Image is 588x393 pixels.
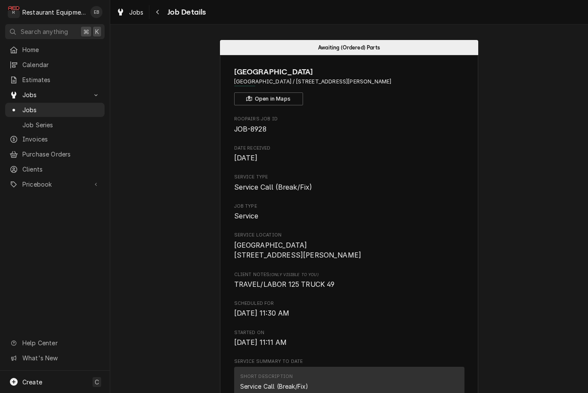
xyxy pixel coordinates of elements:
[90,6,102,18] div: Emily Bird's Avatar
[234,212,259,220] span: Service
[22,135,100,144] span: Invoices
[22,105,100,114] span: Jobs
[234,183,313,191] span: Service Call (Break/Fix)
[234,78,464,86] span: Address
[240,373,293,380] div: Short Description
[234,174,464,181] span: Service Type
[234,329,464,336] span: Started On
[234,271,464,290] div: [object Object]
[234,338,464,348] span: Started On
[21,27,68,36] span: Search anything
[22,180,87,189] span: Pricebook
[220,40,478,55] div: Status
[5,43,105,57] a: Home
[234,116,464,134] div: Roopairs Job ID
[5,88,105,102] a: Go to Jobs
[113,5,147,19] a: Jobs
[5,177,105,191] a: Go to Pricebook
[234,280,335,289] span: TRAVEL/LABOR 125 TRUCK 49
[234,300,464,319] div: Scheduled For
[234,308,464,319] span: Scheduled For
[234,240,464,261] span: Service Location
[234,232,464,261] div: Service Location
[234,154,258,162] span: [DATE]
[234,271,464,278] span: Client Notes
[234,153,464,163] span: Date Received
[95,378,99,387] span: C
[234,92,303,105] button: Open in Maps
[22,8,86,17] div: Restaurant Equipment Diagnostics
[234,211,464,221] span: Job Type
[5,132,105,146] a: Invoices
[234,125,266,133] span: JOB-8928
[234,309,289,317] span: [DATE] 11:30 AM
[5,103,105,117] a: Jobs
[5,162,105,176] a: Clients
[129,8,144,17] span: Jobs
[234,241,362,260] span: [GEOGRAPHIC_DATA] [STREET_ADDRESS][PERSON_NAME]
[22,378,42,386] span: Create
[8,6,20,18] div: R
[234,66,464,78] span: Name
[5,118,105,132] a: Job Series
[83,27,89,36] span: ⌘
[22,75,100,84] span: Estimates
[151,5,165,19] button: Navigate back
[22,120,100,129] span: Job Series
[5,24,105,39] button: Search anything⌘K
[22,60,100,69] span: Calendar
[234,116,464,123] span: Roopairs Job ID
[234,203,464,221] div: Job Type
[5,73,105,87] a: Estimates
[234,145,464,163] div: Date Received
[5,58,105,72] a: Calendar
[234,279,464,290] span: [object Object]
[22,45,100,54] span: Home
[234,338,287,347] span: [DATE] 11:11 AM
[234,174,464,192] div: Service Type
[240,382,309,391] div: Service Call (Break/Fix)
[22,150,100,159] span: Purchase Orders
[234,329,464,348] div: Started On
[234,182,464,193] span: Service Type
[234,145,464,152] span: Date Received
[234,232,464,239] span: Service Location
[234,66,464,105] div: Client Information
[95,27,99,36] span: K
[165,6,206,18] span: Job Details
[90,6,102,18] div: EB
[234,203,464,210] span: Job Type
[22,338,99,347] span: Help Center
[5,351,105,365] a: Go to What's New
[22,165,100,174] span: Clients
[234,300,464,307] span: Scheduled For
[318,45,380,50] span: Awaiting (Ordered) Parts
[234,358,464,365] span: Service Summary To Date
[22,353,99,362] span: What's New
[22,90,87,99] span: Jobs
[5,147,105,161] a: Purchase Orders
[234,124,464,135] span: Roopairs Job ID
[269,272,318,277] span: (Only Visible to You)
[5,336,105,350] a: Go to Help Center
[8,6,20,18] div: Restaurant Equipment Diagnostics's Avatar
